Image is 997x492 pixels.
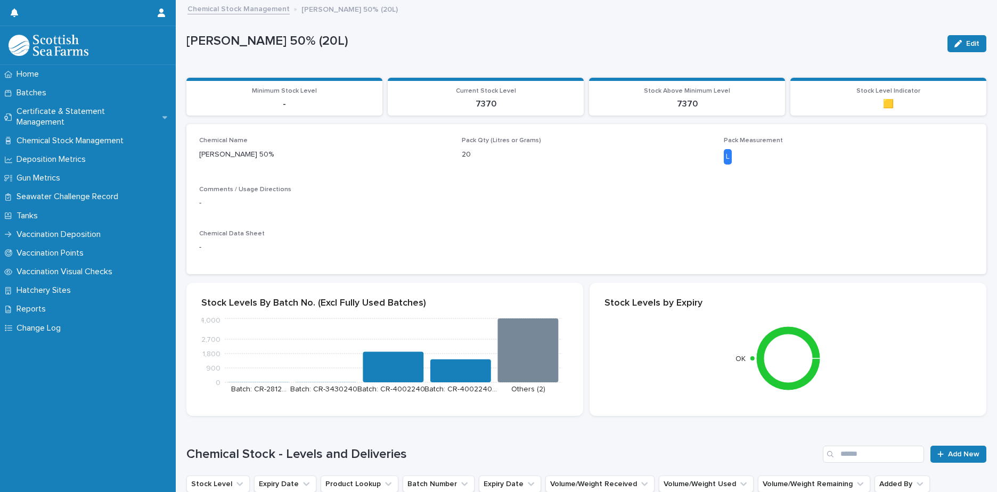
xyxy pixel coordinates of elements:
[736,355,746,363] text: OK
[290,386,362,393] text: Batch: CR-3430240…
[193,99,376,109] p: -
[12,211,46,221] p: Tanks
[456,88,516,94] span: Current Stock Level
[12,229,109,240] p: Vaccination Deposition
[947,35,986,52] button: Edit
[595,99,779,109] p: 7370
[948,450,979,458] span: Add New
[604,298,971,309] p: Stock Levels by Expiry
[216,379,220,387] tspan: 0
[12,88,55,98] p: Batches
[187,2,290,14] a: Chemical Stock Management
[12,285,79,296] p: Hatchery Sites
[231,386,287,393] text: Batch: CR-2812…
[12,267,121,277] p: Vaccination Visual Checks
[199,149,449,160] p: [PERSON_NAME] 50%
[199,186,291,193] span: Comments / Usage Directions
[511,386,545,393] text: Others (2)
[301,3,398,14] p: [PERSON_NAME] 50% (20L)
[200,317,220,324] tspan: 4,000
[252,88,317,94] span: Minimum Stock Level
[856,88,920,94] span: Stock Level Indicator
[797,99,980,109] p: 🟨
[357,386,430,393] text: Batch: CR-4002240…
[186,34,939,49] p: [PERSON_NAME] 50% (20L)
[199,137,248,144] span: Chemical Name
[823,446,924,463] input: Search
[462,137,541,144] span: Pack Qty (Litres or Grams)
[462,149,712,160] p: 20
[186,447,819,462] h1: Chemical Stock - Levels and Deliveries
[12,106,162,127] p: Certificate & Statement Management
[12,173,69,183] p: Gun Metrics
[199,198,974,209] p: -
[424,386,497,393] text: Batch: CR-4002240…
[199,242,449,253] p: -
[930,446,986,463] a: Add New
[201,298,568,309] p: Stock Levels By Batch No. (Excl Fully Used Batches)
[202,350,220,358] tspan: 1,800
[12,69,47,79] p: Home
[12,154,94,165] p: Deposition Metrics
[199,231,265,237] span: Chemical Data Sheet
[9,35,88,56] img: uOABhIYSsOPhGJQdTwEw
[12,304,54,314] p: Reports
[12,248,92,258] p: Vaccination Points
[12,192,127,202] p: Seawater Challenge Record
[201,336,220,343] tspan: 2,700
[724,137,783,144] span: Pack Measurement
[12,136,132,146] p: Chemical Stock Management
[206,365,220,372] tspan: 900
[966,40,979,47] span: Edit
[724,149,732,165] div: L
[12,323,69,333] p: Change Log
[394,99,577,109] p: 7370
[644,88,730,94] span: Stock Above Minimum Level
